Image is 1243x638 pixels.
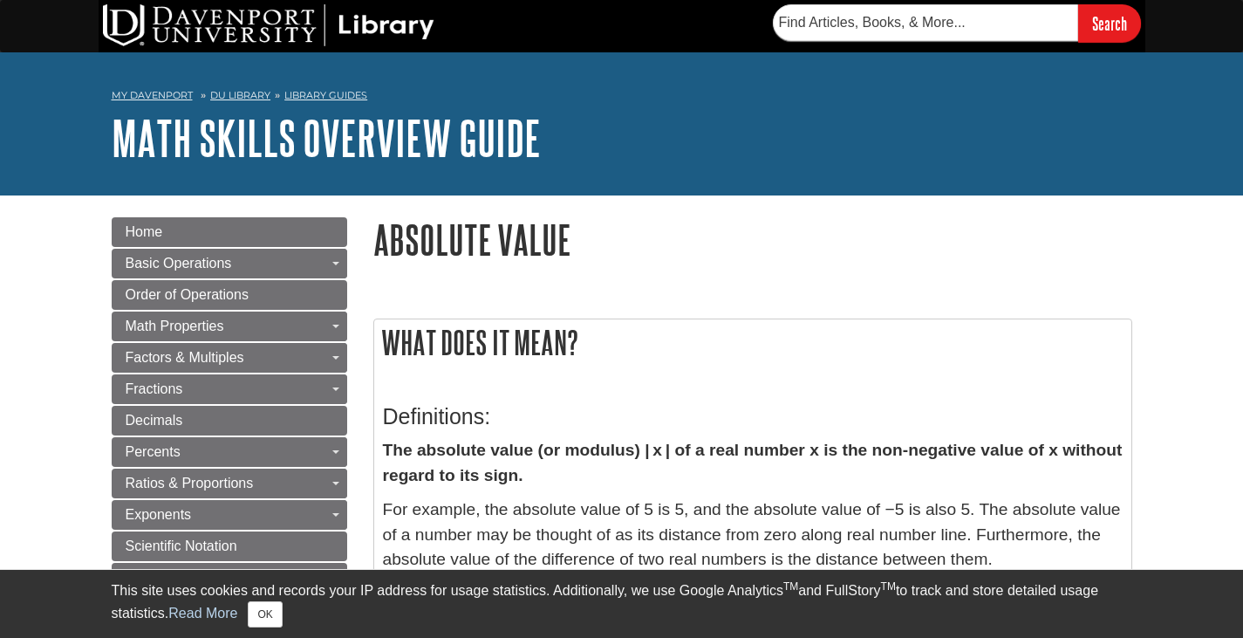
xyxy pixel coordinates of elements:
[126,350,244,365] span: Factors & Multiples
[373,217,1132,262] h1: Absolute Value
[112,500,347,530] a: Exponents
[126,413,183,428] span: Decimals
[126,287,249,302] span: Order of Operations
[112,84,1132,112] nav: breadcrumb
[112,249,347,278] a: Basic Operations
[112,406,347,436] a: Decimals
[126,444,181,459] span: Percents
[112,580,1132,628] div: This site uses cookies and records your IP address for usage statistics. Additionally, we use Goo...
[126,319,224,333] span: Math Properties
[248,601,282,628] button: Close
[383,441,1123,484] strong: The absolute value (or modulus) | x | of a real number x is the non-negative value of x without r...
[168,606,237,621] a: Read More
[383,497,1123,573] p: For example, the absolute value of 5 is 5, and the absolute value of −5 is also 5. The absolute v...
[1078,4,1141,42] input: Search
[103,4,434,46] img: DU Library
[126,224,163,239] span: Home
[112,312,347,341] a: Math Properties
[374,319,1131,366] h2: What does it mean?
[773,4,1141,42] form: Searches DU Library's articles, books, and more
[112,563,347,593] a: Averages
[112,374,347,404] a: Fractions
[112,469,347,498] a: Ratios & Proportions
[210,89,270,101] a: DU Library
[126,256,232,271] span: Basic Operations
[284,89,367,101] a: Library Guides
[773,4,1078,41] input: Find Articles, Books, & More...
[881,580,896,593] sup: TM
[112,532,347,561] a: Scientific Notation
[112,217,347,247] a: Home
[112,280,347,310] a: Order of Operations
[383,404,1123,429] h3: Definitions:
[126,476,254,491] span: Ratios & Proportions
[783,580,798,593] sup: TM
[126,507,192,522] span: Exponents
[112,437,347,467] a: Percents
[112,88,193,103] a: My Davenport
[126,381,183,396] span: Fractions
[112,343,347,373] a: Factors & Multiples
[126,539,237,553] span: Scientific Notation
[112,111,541,165] a: Math Skills Overview Guide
